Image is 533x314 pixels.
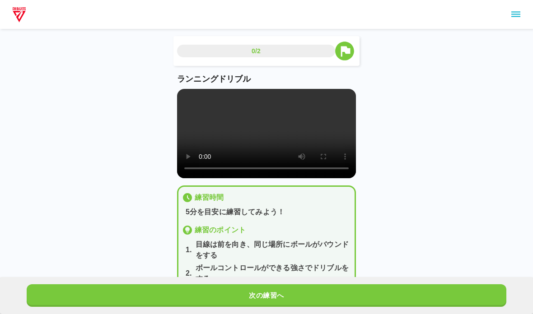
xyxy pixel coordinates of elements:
p: ボールコントロールができる強さでドリブルをする [196,263,351,284]
p: 5分を目安に練習してみよう！ [186,207,351,217]
p: 練習時間 [195,192,224,203]
p: 0/2 [252,46,261,55]
img: dummy [11,5,28,23]
p: 練習のポイント [195,225,246,235]
p: ランニングドリブル [177,73,356,85]
p: 2 . [186,268,192,279]
button: 次の練習へ [27,284,506,307]
p: 1 . [186,245,192,255]
button: sidemenu [508,7,524,22]
p: 目線は前を向き、同じ場所にボールがバウンドをする [196,239,351,261]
